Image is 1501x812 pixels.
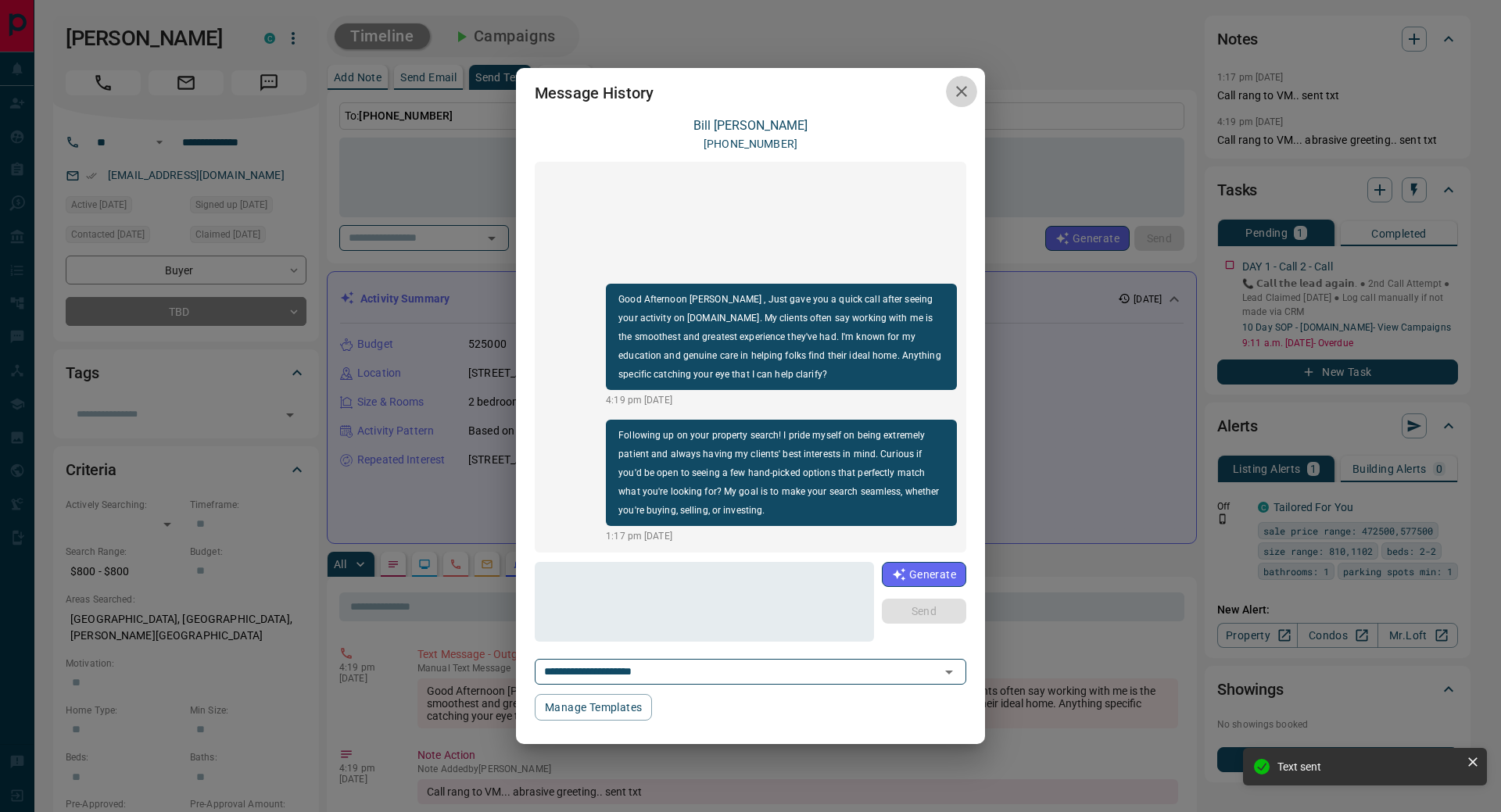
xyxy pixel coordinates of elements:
[618,426,944,520] p: Following up on your property search! I pride myself on being extremely patient and always having...
[535,694,652,721] button: Manage Templates
[882,562,966,587] button: Generate
[618,290,944,384] p: Good Afternoon [PERSON_NAME] , Just gave you a quick call after seeing your activity on [DOMAIN_N...
[1277,760,1460,773] div: Text sent
[516,68,672,118] h2: Message History
[606,393,957,407] p: 4:19 pm [DATE]
[606,529,957,543] p: 1:17 pm [DATE]
[704,136,797,152] p: [PHONE_NUMBER]
[693,118,808,133] a: Bill [PERSON_NAME]
[938,661,960,683] button: Open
